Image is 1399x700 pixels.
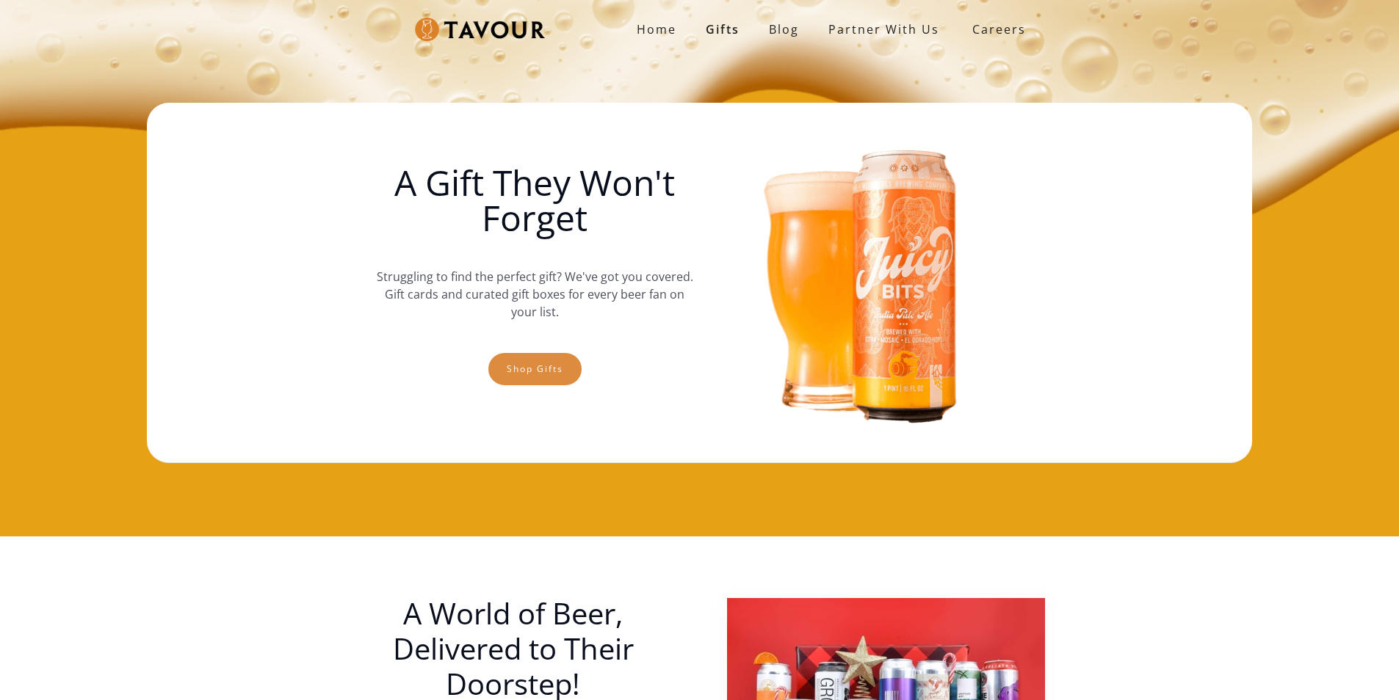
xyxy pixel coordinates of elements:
strong: Home [637,21,676,37]
a: Gifts [691,15,754,44]
a: partner with us [814,15,954,44]
p: Struggling to find the perfect gift? We've got you covered. Gift cards and curated gift boxes for... [376,253,693,335]
a: Shop gifts [488,353,582,385]
a: Blog [754,15,814,44]
a: Careers [954,9,1037,50]
a: Home [622,15,691,44]
strong: Careers [972,15,1026,44]
h1: A Gift They Won't Forget [376,165,693,236]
